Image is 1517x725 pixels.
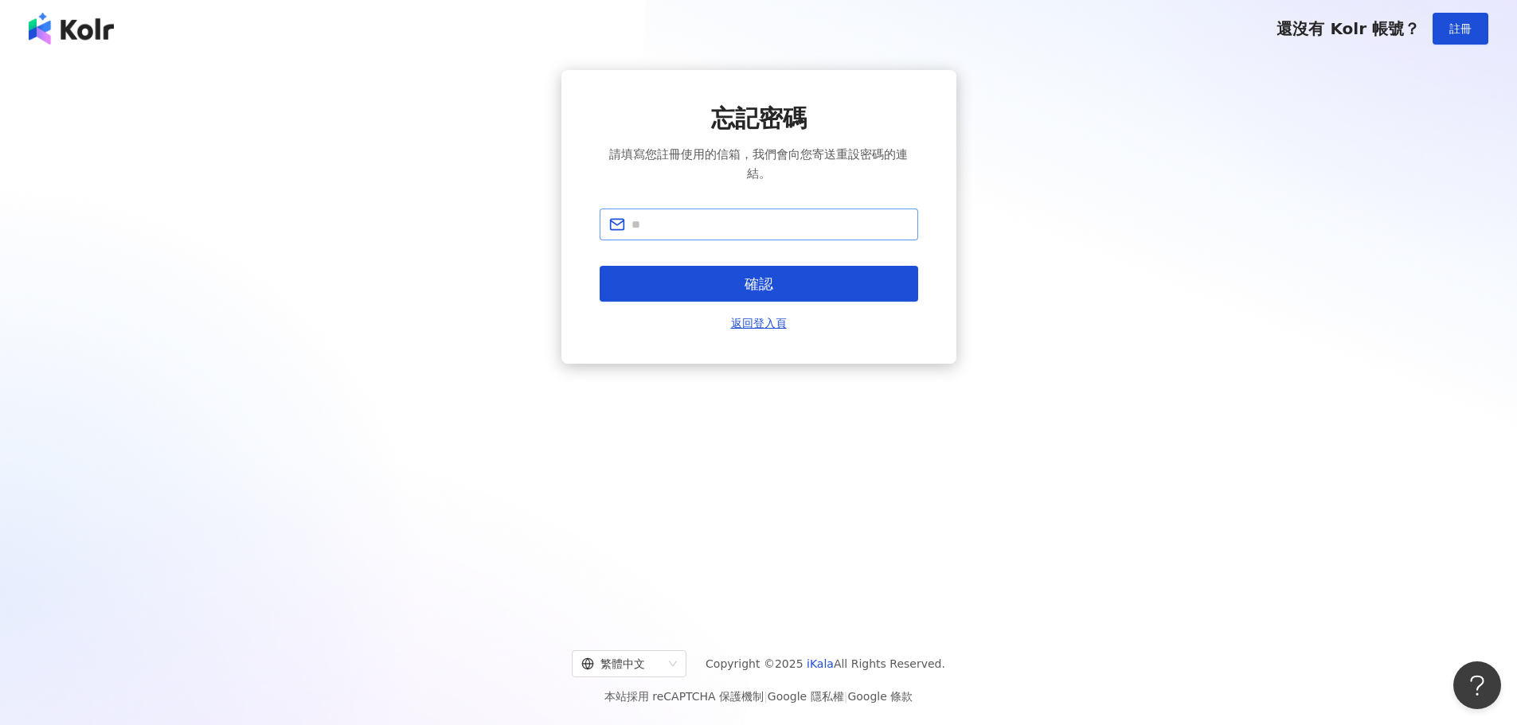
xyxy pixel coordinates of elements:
iframe: Help Scout Beacon - Open [1453,661,1501,709]
span: 確認 [745,275,773,293]
a: Google 條款 [847,690,913,703]
a: iKala [807,657,834,670]
span: 註冊 [1449,22,1472,35]
div: 繁體中文 [581,651,663,676]
span: 忘記密碼 [711,102,807,135]
a: 返回登入頁 [731,314,787,332]
span: | [844,690,848,703]
span: 本站採用 reCAPTCHA 保護機制 [604,687,913,706]
span: 還沒有 Kolr 帳號？ [1277,19,1420,38]
span: 請填寫您註冊使用的信箱，我們會向您寄送重設密碼的連結。 [600,145,918,183]
button: 註冊 [1433,13,1488,45]
img: logo [29,13,114,45]
a: Google 隱私權 [768,690,844,703]
span: Copyright © 2025 All Rights Reserved. [706,654,945,673]
button: 確認 [600,266,918,302]
span: | [764,690,768,703]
